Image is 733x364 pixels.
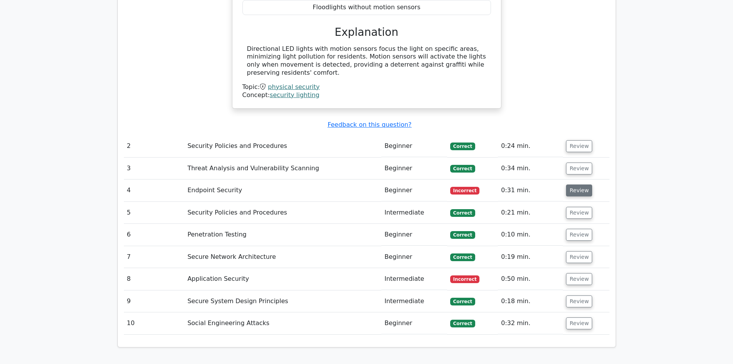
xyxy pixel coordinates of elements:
td: 5 [124,202,185,224]
div: Topic: [242,83,491,91]
td: Beginner [381,179,447,201]
td: Beginner [381,135,447,157]
span: Correct [450,253,475,261]
td: 0:31 min. [498,179,563,201]
td: 0:24 min. [498,135,563,157]
a: Feedback on this question? [327,121,411,128]
span: Correct [450,320,475,327]
td: 6 [124,224,185,246]
td: 0:10 min. [498,224,563,246]
td: Beginner [381,224,447,246]
td: Secure System Design Principles [184,290,381,312]
button: Review [566,273,592,285]
td: 0:32 min. [498,312,563,334]
td: 8 [124,268,185,290]
td: Endpoint Security [184,179,381,201]
td: Intermediate [381,290,447,312]
td: Intermediate [381,268,447,290]
a: physical security [268,83,320,91]
td: 0:21 min. [498,202,563,224]
td: 10 [124,312,185,334]
td: 9 [124,290,185,312]
a: security lighting [270,91,319,99]
td: 7 [124,246,185,268]
td: 0:34 min. [498,158,563,179]
span: Correct [450,298,475,305]
span: Correct [450,165,475,173]
td: 3 [124,158,185,179]
td: 0:18 min. [498,290,563,312]
span: Correct [450,209,475,217]
button: Review [566,295,592,307]
td: Beginner [381,158,447,179]
td: 2 [124,135,185,157]
span: Incorrect [450,187,480,195]
div: Concept: [242,91,491,99]
td: Intermediate [381,202,447,224]
td: Secure Network Architecture [184,246,381,268]
td: 4 [124,179,185,201]
button: Review [566,229,592,241]
td: 0:50 min. [498,268,563,290]
button: Review [566,140,592,152]
div: Directional LED lights with motion sensors focus the light on specific areas, minimizing light po... [247,45,486,77]
td: Beginner [381,246,447,268]
span: Correct [450,231,475,239]
button: Review [566,163,592,174]
button: Review [566,185,592,196]
td: 0:19 min. [498,246,563,268]
td: Penetration Testing [184,224,381,246]
button: Review [566,251,592,263]
td: Application Security [184,268,381,290]
td: Threat Analysis and Vulnerability Scanning [184,158,381,179]
span: Incorrect [450,275,480,283]
h3: Explanation [247,26,486,39]
td: Beginner [381,312,447,334]
button: Review [566,207,592,219]
button: Review [566,317,592,329]
span: Correct [450,143,475,150]
td: Security Policies and Procedures [184,135,381,157]
td: Security Policies and Procedures [184,202,381,224]
td: Social Engineering Attacks [184,312,381,334]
